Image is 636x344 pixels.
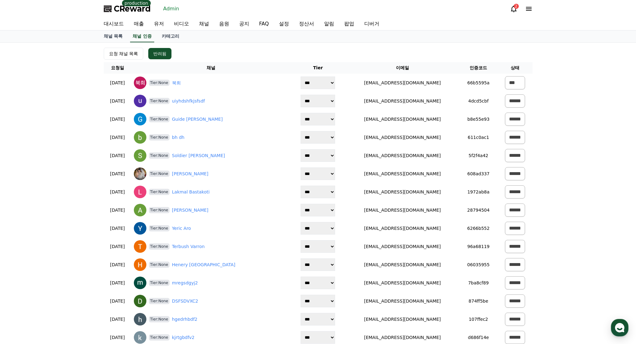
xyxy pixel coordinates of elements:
[172,80,181,86] a: 북희
[149,189,170,195] span: Tier:None
[514,4,519,9] div: 2
[134,95,146,107] img: uiyhdshfkjsfsdf
[109,50,138,57] div: 요청 채널 목록
[134,77,146,89] img: 북희
[134,277,146,289] img: mregsdgyj2
[106,262,129,268] p: [DATE]
[234,18,254,30] a: 공지
[106,316,129,323] p: [DATE]
[149,134,170,140] span: Tier:None
[345,183,459,201] td: [EMAIL_ADDRESS][DOMAIN_NAME]
[104,62,131,74] th: 요청일
[134,240,146,253] img: Terbush Varron
[106,225,129,232] p: [DATE]
[129,18,149,30] a: 매출
[134,258,146,271] img: Henery Catania
[149,298,170,304] span: Tier:None
[106,152,129,159] p: [DATE]
[345,310,459,328] td: [EMAIL_ADDRESS][DOMAIN_NAME]
[134,222,146,235] img: Yeric Aro
[149,262,170,268] span: Tier:None
[149,334,170,341] span: Tier:None
[106,134,129,141] p: [DATE]
[172,116,223,123] a: Guide [PERSON_NAME]
[149,280,170,286] span: Tier:None
[345,74,459,92] td: [EMAIL_ADDRESS][DOMAIN_NAME]
[459,74,497,92] td: 66b5595a
[106,298,129,304] p: [DATE]
[99,18,129,30] a: 대시보드
[172,171,208,177] a: [PERSON_NAME]
[149,116,170,122] span: Tier:None
[510,5,518,13] a: 2
[345,256,459,274] td: [EMAIL_ADDRESS][DOMAIN_NAME]
[157,30,184,42] a: 카테고리
[134,186,146,198] img: Lakmal Bastakoti
[106,280,129,286] p: [DATE]
[172,98,205,104] a: uiyhdshfkjsfsdf
[459,219,497,237] td: 6266b552
[172,189,210,195] a: Lakmal Bastakoti
[106,207,129,214] p: [DATE]
[134,113,146,125] img: Guide Kelsey
[345,219,459,237] td: [EMAIL_ADDRESS][DOMAIN_NAME]
[319,18,339,30] a: 알림
[459,183,497,201] td: 1972ab8a
[345,92,459,110] td: [EMAIL_ADDRESS][DOMAIN_NAME]
[339,18,359,30] a: 팝업
[459,292,497,310] td: 874ff5be
[106,171,129,177] p: [DATE]
[254,18,274,30] a: FAQ
[106,334,129,341] p: [DATE]
[345,110,459,128] td: [EMAIL_ADDRESS][DOMAIN_NAME]
[131,62,291,74] th: 채널
[134,167,146,180] img: ying zhisheng
[134,313,146,325] img: hgedrhbdf2
[106,243,129,250] p: [DATE]
[153,50,166,57] div: 반려됨
[149,98,170,104] span: Tier:None
[459,62,497,74] th: 인증코드
[149,152,170,159] span: Tier:None
[459,237,497,256] td: 96a68119
[99,30,128,42] a: 채널 목록
[106,189,129,195] p: [DATE]
[134,331,146,344] img: kjrtgbdfv2
[149,18,169,30] a: 유저
[172,298,198,304] a: DSFSDVXC2
[459,165,497,183] td: 608ad337
[149,225,170,231] span: Tier:None
[345,62,459,74] th: 이메일
[345,165,459,183] td: [EMAIL_ADDRESS][DOMAIN_NAME]
[134,295,146,307] img: DSFSDVXC2
[345,274,459,292] td: [EMAIL_ADDRESS][DOMAIN_NAME]
[459,110,497,128] td: b8e55e93
[104,48,144,60] button: 요청 채널 목록
[359,18,384,30] a: 디버거
[148,48,171,59] button: 반려됨
[459,256,497,274] td: 06035955
[459,146,497,165] td: 5f2f4a42
[291,62,346,74] th: Tier
[194,18,214,30] a: 채널
[149,316,170,322] span: Tier:None
[149,243,170,250] span: Tier:None
[345,128,459,146] td: [EMAIL_ADDRESS][DOMAIN_NAME]
[172,334,195,341] a: kjrtgbdfv2
[172,207,208,214] a: [PERSON_NAME]
[459,128,497,146] td: 611c0ac1
[134,131,146,144] img: bh dh
[161,4,182,14] a: Admin
[497,62,532,74] th: 상태
[106,116,129,123] p: [DATE]
[104,4,151,14] a: CReward
[134,149,146,162] img: Soldier Francis
[172,262,235,268] a: Henery [GEOGRAPHIC_DATA]
[294,18,319,30] a: 정산서
[114,4,151,14] span: CReward
[345,237,459,256] td: [EMAIL_ADDRESS][DOMAIN_NAME]
[130,30,154,42] a: 채널 인증
[172,280,198,286] a: mregsdgyj2
[149,171,170,177] span: Tier:None
[149,207,170,213] span: Tier:None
